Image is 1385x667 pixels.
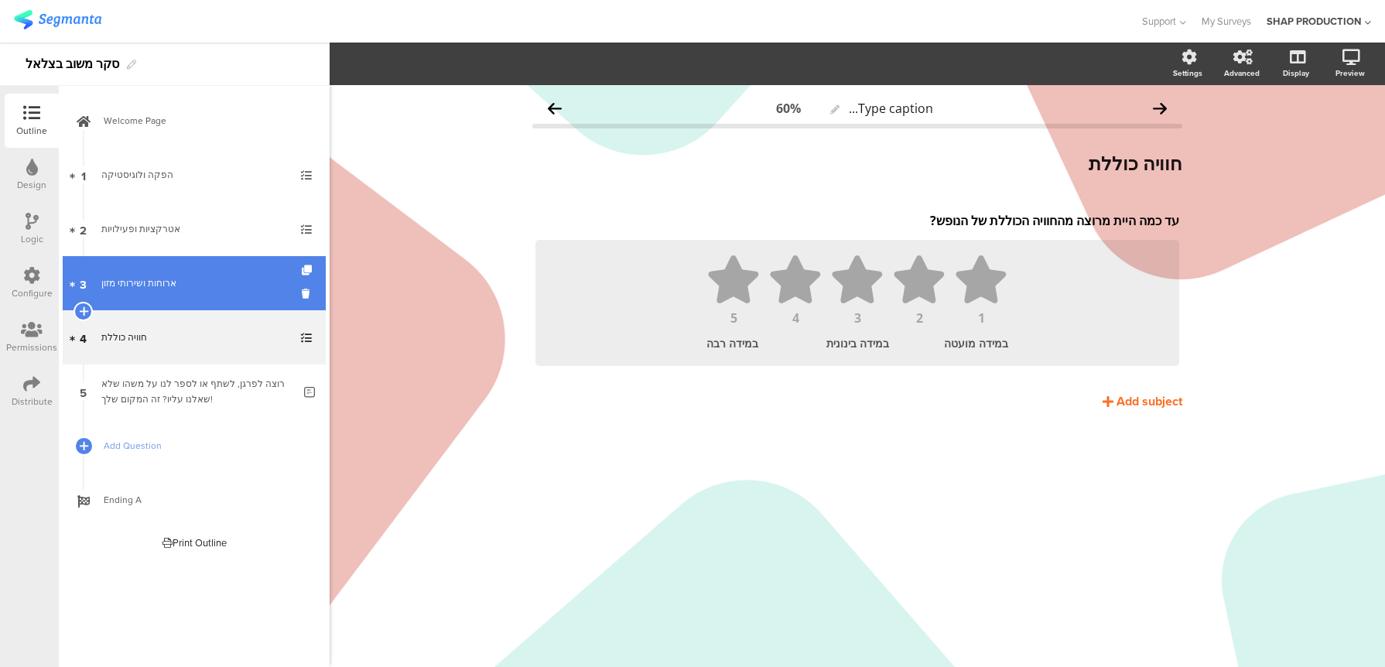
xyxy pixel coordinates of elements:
[101,330,286,345] div: חוויה כוללת
[918,336,1008,351] div: במידה מועטה
[830,312,884,324] div: 3
[14,10,101,29] img: segmanta logo
[776,100,801,117] div: 60%
[63,473,326,527] a: Ending A
[104,492,302,508] span: Ending A
[12,286,53,300] div: Configure
[63,148,326,202] a: 1 הפקה ולוגיסטיקה
[63,364,326,419] a: 5 רוצה לפרגן, לשתף או לספר לנו על משהו שלא שאלנו עליו? זה המקום שלך!
[101,221,286,237] div: אטרקציות ופעילויות
[104,438,302,453] span: Add Question
[81,166,86,183] span: 1
[302,286,315,301] i: Delete
[63,94,326,148] a: Welcome Page
[80,383,87,400] span: 5
[954,312,1008,324] div: 1
[12,395,53,409] div: Distribute
[63,202,326,256] a: 2 אטרקציות ופעילויות
[1283,67,1309,79] div: Display
[768,312,822,324] div: 4
[80,221,87,238] span: 2
[63,310,326,364] a: 4 חוויה כוללת
[1335,67,1365,79] div: Preview
[892,312,946,324] div: 2
[535,212,1179,229] p: עד כמה היית מרוצה מהחוויה הכוללת של הנופש?
[302,265,315,275] i: Duplicate
[26,52,119,77] div: סקר משוב בצלאל
[706,336,797,351] div: במידה רבה
[16,124,47,138] div: Outline
[80,275,87,292] span: 3
[1267,14,1361,29] div: SHAP PRODUCTION
[1142,14,1176,29] span: Support
[17,178,46,192] div: Design
[1103,392,1182,410] button: Add subject
[849,100,933,117] span: Type caption...
[162,535,227,550] div: Print Outline
[1117,392,1182,410] div: Add subject
[101,275,286,291] div: ארוחות ושירותי מזון
[1173,67,1202,79] div: Settings
[101,167,286,183] div: הפקה ולוגיסטיקה
[21,232,43,246] div: Logic
[104,113,302,128] span: Welcome Page
[1224,67,1260,79] div: Advanced
[812,336,903,351] div: במידה בינונית
[6,340,57,354] div: Permissions
[63,256,326,310] a: 3 ארוחות ושירותי מזון
[1089,150,1182,176] strong: חוויה כוללת
[80,329,87,346] span: 4
[706,312,761,324] div: 5
[101,376,292,407] div: רוצה לפרגן, לשתף או לספר לנו על משהו שלא שאלנו עליו? זה המקום שלך!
